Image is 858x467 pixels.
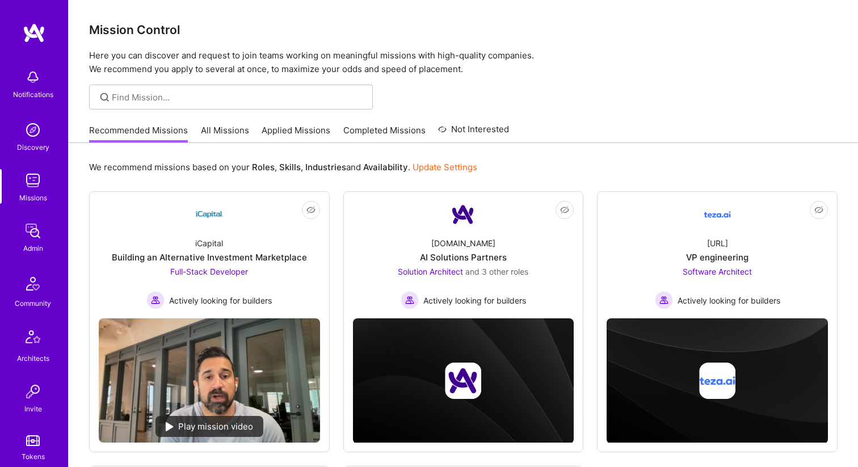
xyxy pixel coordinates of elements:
[683,267,752,276] span: Software Architect
[89,124,188,143] a: Recommended Missions
[13,89,53,100] div: Notifications
[19,325,47,352] img: Architects
[413,162,477,173] a: Update Settings
[363,162,408,173] b: Availability
[17,141,49,153] div: Discovery
[22,169,44,192] img: teamwork
[704,201,731,228] img: Company Logo
[262,124,330,143] a: Applied Missions
[445,363,481,399] img: Company logo
[201,124,249,143] a: All Missions
[99,318,320,443] img: No Mission
[89,161,477,173] p: We recommend missions based on your , , and .
[353,318,574,443] img: cover
[420,251,507,263] div: AI Solutions Partners
[15,297,51,309] div: Community
[438,123,509,143] a: Not Interested
[22,119,44,141] img: discovery
[431,237,495,249] div: [DOMAIN_NAME]
[22,451,45,462] div: Tokens
[22,380,44,403] img: Invite
[305,162,346,173] b: Industries
[112,91,364,103] input: Find Mission...
[89,23,838,37] h3: Mission Control
[343,124,426,143] a: Completed Missions
[195,237,223,249] div: iCapital
[401,291,419,309] img: Actively looking for builders
[22,220,44,242] img: admin teamwork
[99,201,320,309] a: Company LogoiCapitalBuilding an Alternative Investment MarketplaceFull-Stack Developer Actively l...
[112,251,307,263] div: Building an Alternative Investment Marketplace
[26,435,40,446] img: tokens
[89,49,838,76] p: Here you can discover and request to join teams working on meaningful missions with high-quality ...
[353,201,574,309] a: Company Logo[DOMAIN_NAME]AI Solutions PartnersSolution Architect and 3 other rolesActively lookin...
[170,267,248,276] span: Full-Stack Developer
[196,201,223,228] img: Company Logo
[17,352,49,364] div: Architects
[449,201,477,228] img: Company Logo
[607,201,828,309] a: Company Logo[URL]VP engineeringSoftware Architect Actively looking for buildersActively looking f...
[169,294,272,306] span: Actively looking for builders
[19,270,47,297] img: Community
[607,318,828,443] img: cover
[23,242,43,254] div: Admin
[279,162,301,173] b: Skills
[23,23,45,43] img: logo
[166,422,174,431] img: play
[560,205,569,214] i: icon EyeClosed
[146,291,165,309] img: Actively looking for builders
[19,192,47,204] div: Missions
[155,416,263,437] div: Play mission video
[24,403,42,415] div: Invite
[398,267,463,276] span: Solution Architect
[252,162,275,173] b: Roles
[686,251,748,263] div: VP engineering
[707,237,728,249] div: [URL]
[699,363,735,399] img: Company logo
[814,205,823,214] i: icon EyeClosed
[465,267,528,276] span: and 3 other roles
[678,294,780,306] span: Actively looking for builders
[98,91,111,104] i: icon SearchGrey
[22,66,44,89] img: bell
[423,294,526,306] span: Actively looking for builders
[655,291,673,309] img: Actively looking for builders
[306,205,316,214] i: icon EyeClosed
